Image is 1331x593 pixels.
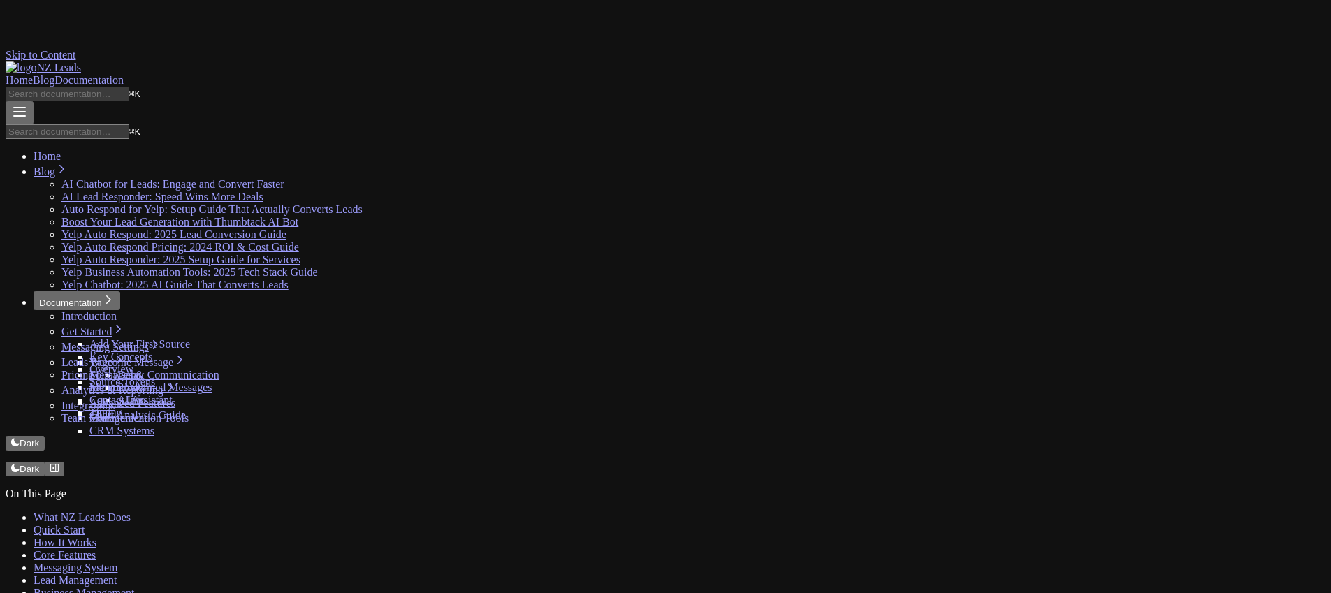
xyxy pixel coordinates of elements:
[61,400,127,411] a: Integrations
[89,356,186,368] a: Welcome Message
[34,574,117,586] a: Lead Management
[129,126,135,137] span: ⌘
[6,61,1325,74] a: Home page
[61,310,117,322] a: Introduction
[34,524,85,536] a: Quick Start
[61,279,289,291] a: Yelp Chatbot: 2025 AI Guide That Converts Leads
[89,409,186,421] a: Chart Analysis Guide
[61,266,318,278] a: Yelp Business Automation Tools: 2025 Tech Stack Guide
[61,356,125,368] a: Leads Page
[61,241,299,253] a: Yelp Auto Respond Pricing: 2024 ROI & Cost Guide
[61,384,176,396] a: Analytics & Reporting
[34,549,96,561] a: Core Features
[36,61,81,73] span: NZ Leads
[6,49,75,61] a: Skip to Content
[129,89,135,99] span: ⌘
[34,511,131,523] a: What NZ Leads Does
[61,369,94,381] a: Pricing
[6,436,45,451] button: Dark
[54,74,124,86] a: Documentation
[61,191,263,203] a: AI Lead Responder: Speed Wins More Deals
[6,87,129,101] input: Search documentation…
[34,166,68,177] a: Blog
[6,124,129,139] input: Search documentation…
[34,150,61,162] a: Home
[45,462,64,476] button: Collapse sidebar
[6,488,1325,500] p: On This Page
[61,228,286,240] a: Yelp Auto Respond: 2025 Lead Conversion Guide
[34,536,96,548] a: How It Works
[117,381,212,393] a: Predefined Messages
[129,126,140,137] kbd: K
[89,369,219,381] a: Messages & Communication
[129,89,140,99] kbd: K
[61,178,284,190] a: AI Chatbot for Leads: Engage and Convert Faster
[6,61,36,74] img: logo
[34,291,120,310] button: Documentation
[89,425,154,437] a: CRM Systems
[61,254,300,265] a: Yelp Auto Responder: 2025 Setup Guide for Services
[6,74,33,86] a: Home
[61,341,161,353] a: Messaging Settings
[34,562,117,573] a: Messaging System
[61,203,363,215] a: Auto Respond for Yelp: Setup Guide That Actually Converts Leads
[6,462,45,476] button: Dark
[33,74,54,86] a: Blog
[61,412,147,424] a: Team Management
[6,101,34,124] button: Menu
[89,397,175,409] a: Advanced Features
[61,325,124,337] a: Get Started
[61,216,298,228] a: Boost Your Lead Generation with Thumbtack AI Bot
